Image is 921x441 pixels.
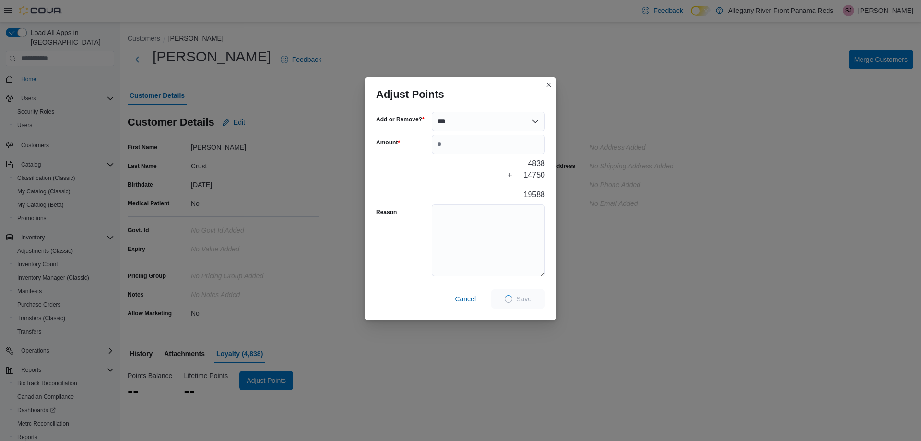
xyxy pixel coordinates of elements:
[491,289,545,309] button: LoadingSave
[455,294,476,304] span: Cancel
[451,289,480,309] button: Cancel
[528,158,545,169] div: 4838
[376,89,444,100] h3: Adjust Points
[508,169,512,181] div: +
[376,208,397,216] label: Reason
[543,79,555,91] button: Closes this modal window
[503,294,514,304] span: Loading
[524,169,545,181] div: 14750
[524,189,545,201] div: 19588
[376,139,400,146] label: Amount
[516,294,531,304] span: Save
[376,116,425,123] label: Add or Remove?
